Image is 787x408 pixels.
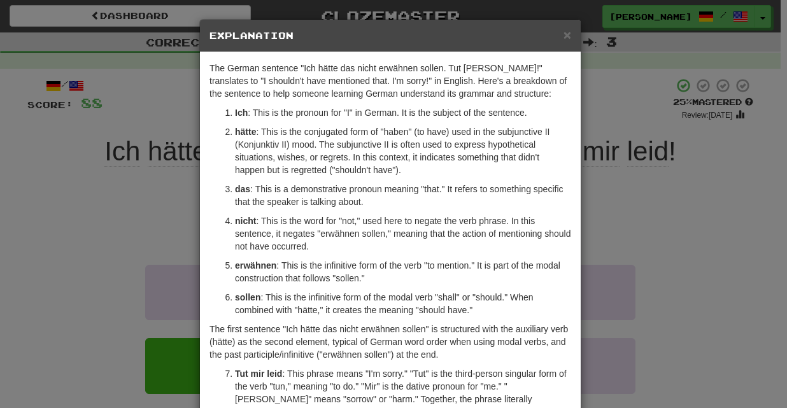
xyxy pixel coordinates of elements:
p: : This is the infinitive form of the modal verb "shall" or "should." When combined with "hätte," ... [235,291,571,316]
p: : This is a demonstrative pronoun meaning "that." It refers to something specific that the speake... [235,183,571,208]
strong: Ich [235,108,248,118]
p: The first sentence "Ich hätte das nicht erwähnen sollen" is structured with the auxiliary verb (h... [209,323,571,361]
strong: Tut mir leid [235,369,282,379]
button: Close [564,28,571,41]
strong: erwähnen [235,260,276,271]
p: : This is the conjugated form of "haben" (to have) used in the subjunctive II (Konjunktiv II) moo... [235,125,571,176]
p: : This is the word for "not," used here to negate the verb phrase. In this sentence, it negates "... [235,215,571,253]
strong: nicht [235,216,256,226]
strong: hätte [235,127,256,137]
strong: das [235,184,250,194]
p: : This is the infinitive form of the verb "to mention." It is part of the modal construction that... [235,259,571,285]
span: × [564,27,571,42]
strong: sollen [235,292,260,302]
p: : This is the pronoun for "I" in German. It is the subject of the sentence. [235,106,571,119]
h5: Explanation [209,29,571,42]
p: The German sentence "Ich hätte das nicht erwähnen sollen. Tut [PERSON_NAME]!" translates to "I sh... [209,62,571,100]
